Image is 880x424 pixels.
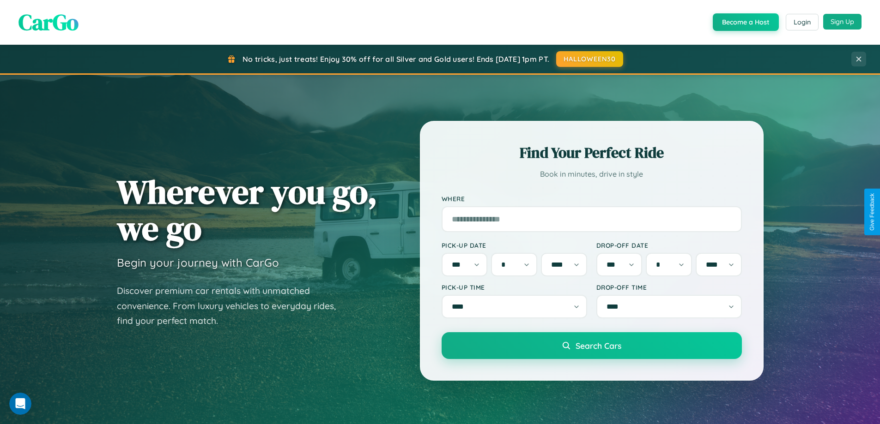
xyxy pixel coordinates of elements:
h2: Find Your Perfect Ride [442,143,742,163]
iframe: Intercom live chat [9,393,31,415]
span: Search Cars [576,340,621,351]
label: Drop-off Date [596,241,742,249]
h3: Begin your journey with CarGo [117,256,279,269]
button: Sign Up [823,14,862,30]
h1: Wherever you go, we go [117,173,377,246]
label: Drop-off Time [596,283,742,291]
p: Book in minutes, drive in style [442,167,742,181]
button: Become a Host [713,13,779,31]
span: CarGo [18,7,79,37]
span: No tricks, just treats! Enjoy 30% off for all Silver and Gold users! Ends [DATE] 1pm PT. [243,54,549,64]
button: HALLOWEEN30 [556,51,623,67]
button: Search Cars [442,332,742,359]
label: Pick-up Time [442,283,587,291]
label: Where [442,195,742,203]
button: Login [786,14,819,30]
div: Give Feedback [869,193,875,231]
label: Pick-up Date [442,241,587,249]
p: Discover premium car rentals with unmatched convenience. From luxury vehicles to everyday rides, ... [117,283,348,328]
